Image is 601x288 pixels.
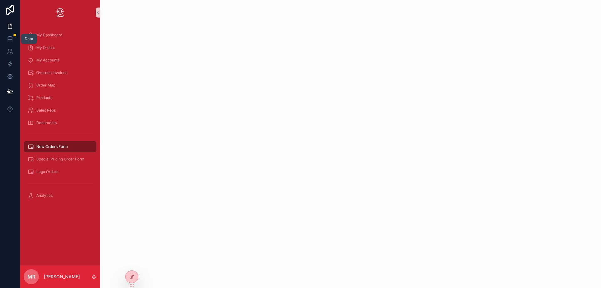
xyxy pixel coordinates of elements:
[25,36,33,41] div: Data
[44,274,80,280] p: [PERSON_NAME]
[24,92,96,103] a: Products
[24,29,96,41] a: My Dashboard
[36,70,67,75] span: Overdue Invoices
[24,166,96,177] a: Logo Orders
[24,67,96,78] a: Overdue Invoices
[36,95,52,100] span: Products
[28,273,35,280] span: MR
[36,83,55,88] span: Order Map
[36,58,59,63] span: My Accounts
[24,80,96,91] a: Order Map
[55,8,65,18] img: App logo
[36,157,85,162] span: Special Pricing Order Form
[24,190,96,201] a: Analytics
[24,141,96,152] a: New Orders Form
[36,144,68,149] span: New Orders Form
[36,108,56,113] span: Sales Reps
[20,25,100,209] div: scrollable content
[24,105,96,116] a: Sales Reps
[36,169,58,174] span: Logo Orders
[24,55,96,66] a: My Accounts
[36,45,55,50] span: My Orders
[36,193,53,198] span: Analytics
[24,42,96,53] a: My Orders
[24,154,96,165] a: Special Pricing Order Form
[36,33,62,38] span: My Dashboard
[36,120,57,125] span: Documents
[24,117,96,128] a: Documents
